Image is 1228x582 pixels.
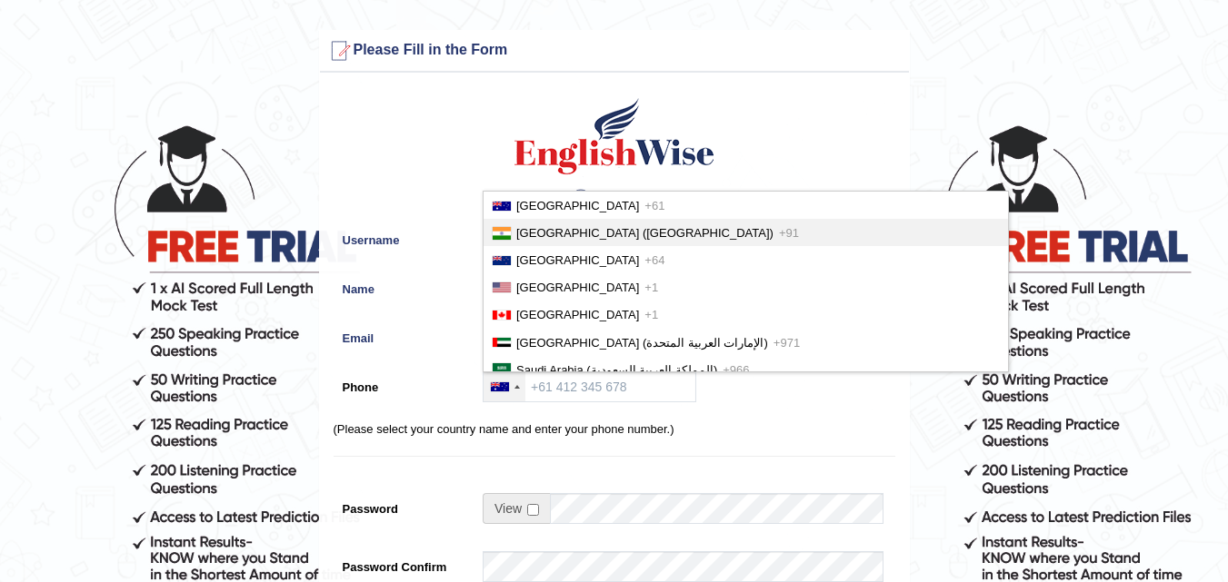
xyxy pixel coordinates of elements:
span: [GEOGRAPHIC_DATA] ([GEOGRAPHIC_DATA]) [516,226,774,240]
span: +1 [644,308,658,321]
label: Phone [334,371,474,396]
label: Password Confirm [334,551,474,576]
label: Email [334,322,474,347]
span: +1 [644,281,658,294]
span: [GEOGRAPHIC_DATA] (‫الإمارات العربية المتحدة‬‎) [516,336,768,350]
span: +61 [644,199,664,212]
label: Username [334,224,474,249]
h3: Please Fill in the Form [324,36,904,65]
span: Saudi Arabia (‫المملكة العربية السعودية‬‎) [516,363,717,377]
input: Show/Hide Password [527,504,539,516]
label: Name [334,273,474,298]
input: +61 412 345 678 [483,371,696,402]
p: (Please select your country name and enter your phone number.) [334,420,895,438]
span: [GEOGRAPHIC_DATA] [516,253,639,267]
span: +966 [723,363,749,377]
span: [GEOGRAPHIC_DATA] [516,199,639,212]
span: [GEOGRAPHIC_DATA] [516,308,639,321]
span: +971 [774,336,800,350]
label: Password [334,493,474,518]
img: Logo of English Wise create a new account for intelligent practice with AI [511,95,718,177]
h4: Register [334,186,895,215]
span: +91 [779,226,799,240]
span: +64 [644,253,664,267]
span: [GEOGRAPHIC_DATA] [516,281,639,294]
div: Australia: +61 [484,372,525,401]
